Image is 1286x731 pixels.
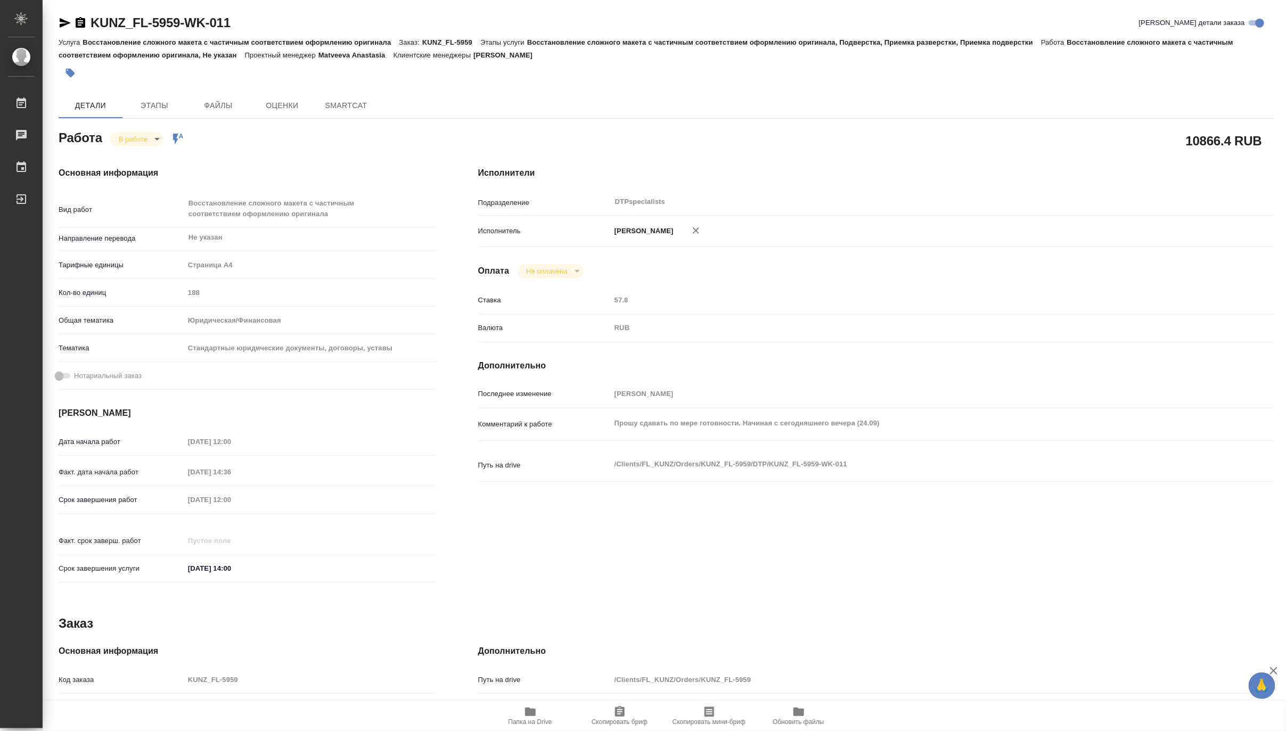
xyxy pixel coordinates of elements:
h4: Основная информация [59,167,436,179]
textarea: /Clients/FL_KUNZ/Orders/KUNZ_FL-5959/DTP/KUNZ_FL-5959-WK-011 [611,455,1208,473]
button: Скопировать мини-бриф [665,701,754,731]
h4: Дополнительно [478,359,1274,372]
div: Стандартные юридические документы, договоры, уставы [184,339,436,357]
button: Папка на Drive [486,701,575,731]
div: В работе [518,264,583,278]
p: Тарифные единицы [59,260,184,270]
button: Скопировать ссылку [74,17,87,29]
input: Пустое поле [184,434,277,449]
input: Пустое поле [184,464,277,480]
span: 🙏 [1253,675,1271,697]
p: Общая тематика [59,315,184,326]
p: [PERSON_NAME] [473,51,540,59]
p: Подразделение [478,198,611,208]
input: Пустое поле [184,672,436,687]
input: Пустое поле [184,700,436,715]
span: Детали [65,99,116,112]
p: Услуга [59,38,83,46]
button: Добавить тэг [59,61,82,85]
p: Код заказа [59,675,184,685]
p: Валюта [478,323,611,333]
p: Факт. срок заверш. работ [59,536,184,546]
input: Пустое поле [184,533,277,548]
p: Направление перевода [59,233,184,244]
button: Не оплачена [523,267,570,276]
p: Кол-во единиц [59,288,184,298]
span: SmartCat [321,99,372,112]
span: Этапы [129,99,180,112]
button: Скопировать бриф [575,701,665,731]
span: Оценки [257,99,308,112]
h4: [PERSON_NAME] [59,407,436,420]
p: Восстановление сложного макета с частичным соответствием оформлению оригинала, Подверстка, Приемк... [527,38,1041,46]
button: Скопировать ссылку для ЯМессенджера [59,17,71,29]
input: ✎ Введи что-нибудь [184,561,277,576]
span: Папка на Drive [509,718,552,726]
p: Срок завершения работ [59,495,184,505]
p: Ставка [478,295,611,306]
span: Обновить файлы [773,718,824,726]
a: KUNZ_FL-5959-WK-011 [91,15,231,30]
p: Matveeva Anastasia [318,51,394,59]
input: Пустое поле [184,492,277,507]
div: Юридическая/Финансовая [184,311,436,330]
p: Вид работ [59,204,184,215]
div: Страница А4 [184,256,436,274]
p: Факт. дата начала работ [59,467,184,478]
p: Восстановление сложного макета с частичным соответствием оформлению оригинала [83,38,399,46]
p: Заказ: [399,38,422,46]
h2: Заказ [59,615,93,632]
span: Файлы [193,99,244,112]
span: Скопировать бриф [592,718,648,726]
input: Пустое поле [611,672,1208,687]
h2: Работа [59,127,102,146]
textarea: Прошу сдавать по мере готовности. Начиная с сегодняшнего вечера (24.09) [611,414,1208,432]
span: Скопировать мини-бриф [673,718,746,726]
p: Исполнитель [478,226,611,236]
input: Пустое поле [611,700,1208,715]
h2: 10866.4 RUB [1186,132,1262,150]
button: Удалить исполнителя [684,219,708,242]
p: Проектный менеджер [245,51,318,59]
button: 🙏 [1249,672,1275,699]
span: Нотариальный заказ [74,371,142,381]
input: Пустое поле [184,285,436,300]
p: KUNZ_FL-5959 [422,38,480,46]
h4: Дополнительно [478,645,1274,658]
p: Дата начала работ [59,437,184,447]
p: Тематика [59,343,184,354]
p: Путь на drive [478,460,611,471]
span: [PERSON_NAME] детали заказа [1139,18,1245,28]
p: Срок завершения услуги [59,563,184,574]
div: RUB [611,319,1208,337]
h4: Основная информация [59,645,436,658]
button: Обновить файлы [754,701,843,731]
p: Этапы услуги [480,38,527,46]
h4: Оплата [478,265,510,277]
p: [PERSON_NAME] [611,226,674,236]
input: Пустое поле [611,292,1208,308]
p: Работа [1041,38,1067,46]
input: Пустое поле [611,386,1208,401]
h4: Исполнители [478,167,1274,179]
p: Последнее изменение [478,389,611,399]
button: В работе [116,135,151,144]
p: Клиентские менеджеры [394,51,474,59]
p: Путь на drive [478,675,611,685]
div: В работе [110,132,163,146]
p: Комментарий к работе [478,419,611,430]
